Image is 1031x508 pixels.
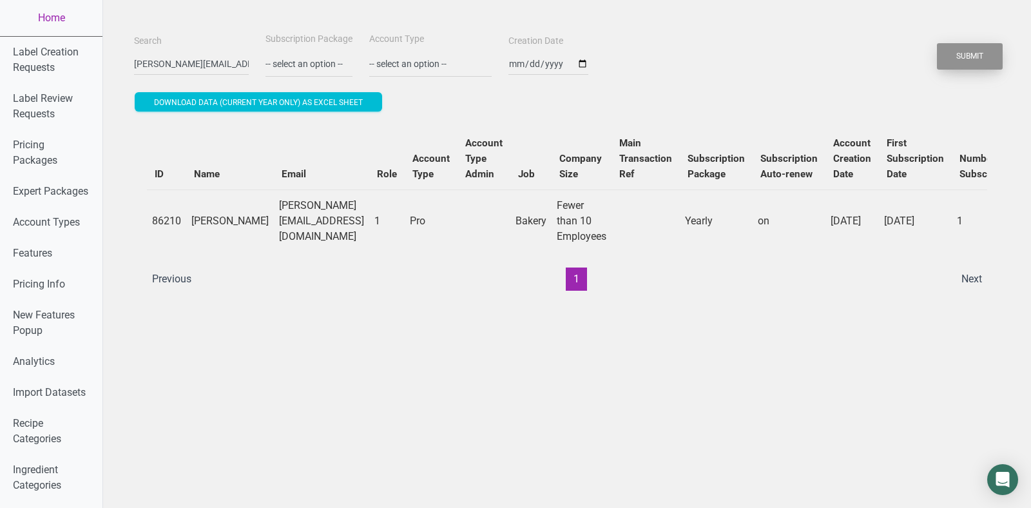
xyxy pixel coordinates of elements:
[135,92,382,112] button: Download data (current year only) as excel sheet
[369,33,424,46] label: Account Type
[369,190,405,252] td: 1
[552,190,612,252] td: Fewer than 10 Employees
[833,137,871,180] b: Account Creation Date
[688,153,745,180] b: Subscription Package
[825,190,879,252] td: [DATE]
[154,98,363,107] span: Download data (current year only) as excel sheet
[959,153,1022,180] b: Number of Subscriptions
[937,43,1003,70] button: Submit
[155,168,164,180] b: ID
[186,190,274,252] td: [PERSON_NAME]
[377,168,397,180] b: Role
[412,153,450,180] b: Account Type
[518,168,535,180] b: Job
[265,33,352,46] label: Subscription Package
[680,190,753,252] td: Yearly
[879,190,952,252] td: [DATE]
[465,137,503,180] b: Account Type Admin
[147,268,987,291] div: Page navigation example
[134,115,1000,304] div: Users
[952,190,1030,252] td: 1
[405,190,458,252] td: Pro
[134,35,162,48] label: Search
[282,168,306,180] b: Email
[566,268,587,291] button: 1
[147,190,186,252] td: 86210
[987,464,1018,495] div: Open Intercom Messenger
[510,190,552,252] td: Bakery
[619,137,672,180] b: Main Transaction Ref
[274,190,369,252] td: [PERSON_NAME][EMAIL_ADDRESS][DOMAIN_NAME]
[760,153,818,180] b: Subscription Auto-renew
[887,137,944,180] b: First Subscription Date
[508,35,563,48] label: Creation Date
[194,168,220,180] b: Name
[753,190,825,252] td: on
[559,153,602,180] b: Company Size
